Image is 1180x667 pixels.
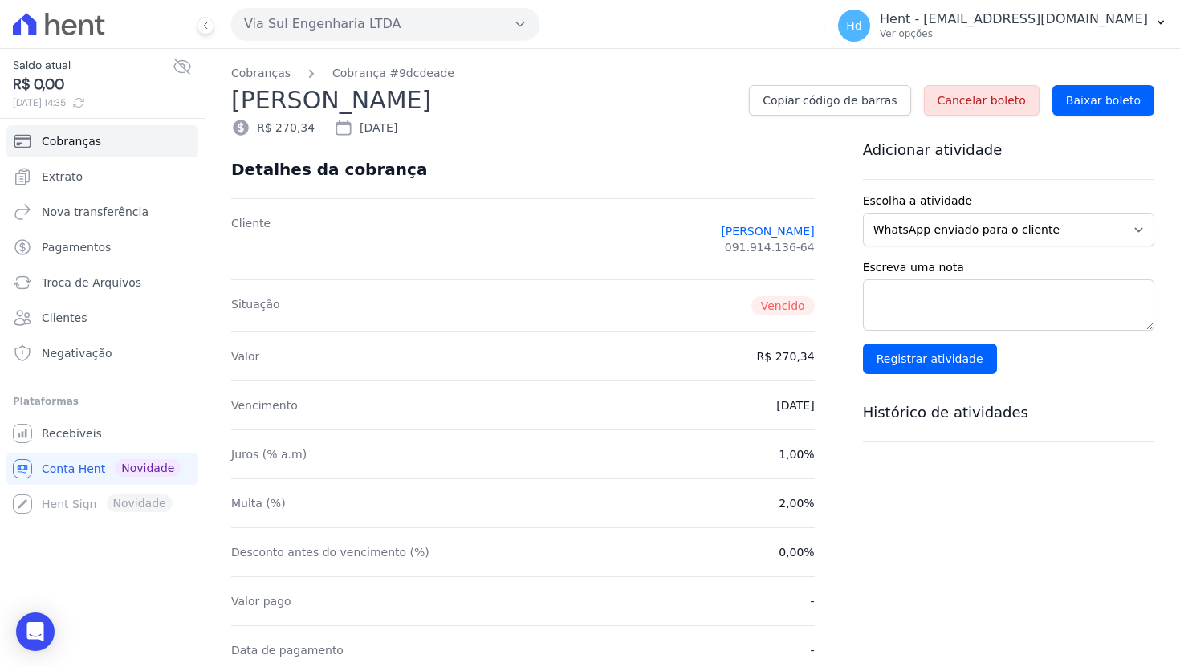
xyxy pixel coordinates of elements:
[6,302,198,334] a: Clientes
[42,310,87,326] span: Clientes
[16,612,55,651] div: Open Intercom Messenger
[6,196,198,228] a: Nova transferência
[231,544,429,560] dt: Desconto antes do vencimento (%)
[231,446,307,462] dt: Juros (% a.m)
[863,193,1154,209] label: Escolha a atividade
[231,8,539,40] button: Via Sul Engenharia LTDA
[863,140,1154,160] h3: Adicionar atividade
[880,11,1148,27] p: Hent - [EMAIL_ADDRESS][DOMAIN_NAME]
[13,125,192,520] nav: Sidebar
[42,133,101,149] span: Cobranças
[231,495,286,511] dt: Multa (%)
[42,425,102,441] span: Recebíveis
[6,266,198,299] a: Troca de Arquivos
[6,231,198,263] a: Pagamentos
[42,239,111,255] span: Pagamentos
[924,85,1040,116] a: Cancelar boleto
[13,392,192,411] div: Plataformas
[863,259,1154,276] label: Escreva uma nota
[779,544,814,560] dd: 0,00%
[757,348,815,364] dd: R$ 270,34
[811,642,815,658] dd: -
[231,65,1154,82] nav: Breadcrumb
[231,65,291,82] a: Cobranças
[231,118,315,137] div: R$ 270,34
[42,461,105,477] span: Conta Hent
[749,85,910,116] a: Copiar código de barras
[863,403,1154,422] h3: Histórico de atividades
[880,27,1148,40] p: Ver opções
[334,118,397,137] div: [DATE]
[763,92,897,108] span: Copiar código de barras
[6,125,198,157] a: Cobranças
[231,642,344,658] dt: Data de pagamento
[332,65,454,82] a: Cobrança #9dcdeade
[846,20,861,31] span: Hd
[863,344,997,374] input: Registrar atividade
[13,57,173,74] span: Saldo atual
[1052,85,1154,116] a: Baixar boleto
[938,92,1026,108] span: Cancelar boleto
[42,345,112,361] span: Negativação
[42,169,83,185] span: Extrato
[42,204,149,220] span: Nova transferência
[231,82,736,118] h2: [PERSON_NAME]
[725,239,815,255] span: 091.914.136-64
[231,397,298,413] dt: Vencimento
[1066,92,1141,108] span: Baixar boleto
[6,417,198,449] a: Recebíveis
[779,446,814,462] dd: 1,00%
[231,160,427,179] div: Detalhes da cobrança
[231,348,259,364] dt: Valor
[231,296,280,315] dt: Situação
[721,223,814,239] a: [PERSON_NAME]
[6,161,198,193] a: Extrato
[825,3,1180,48] button: Hd Hent - [EMAIL_ADDRESS][DOMAIN_NAME] Ver opções
[6,453,198,485] a: Conta Hent Novidade
[776,397,814,413] dd: [DATE]
[6,337,198,369] a: Negativação
[231,593,291,609] dt: Valor pago
[811,593,815,609] dd: -
[751,296,815,315] span: Vencido
[779,495,814,511] dd: 2,00%
[115,459,181,477] span: Novidade
[13,96,173,110] span: [DATE] 14:35
[231,215,271,263] dt: Cliente
[13,74,173,96] span: R$ 0,00
[42,275,141,291] span: Troca de Arquivos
